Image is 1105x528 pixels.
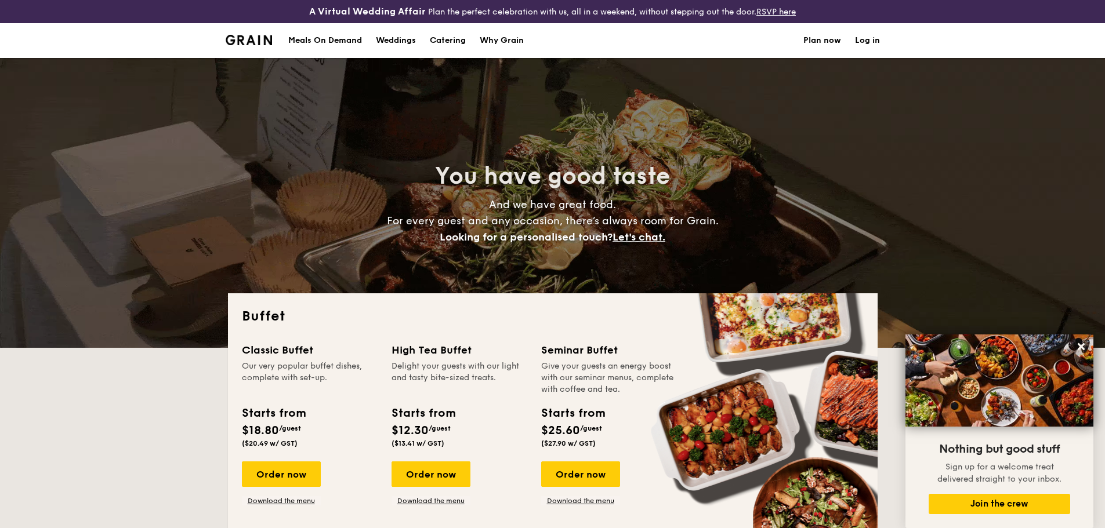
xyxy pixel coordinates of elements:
[242,424,279,438] span: $18.80
[929,494,1070,514] button: Join the crew
[226,35,273,45] a: Logotype
[756,7,796,17] a: RSVP here
[613,231,665,243] span: Let's chat.
[905,334,1093,427] img: DSC07876-Edit02-Large.jpeg
[219,5,887,19] div: Plan the perfect celebration with us, all in a weekend, without stepping out the door.
[541,439,596,447] span: ($27.90 w/ GST)
[387,198,719,243] span: And we have great food. For every guest and any occasion, there’s always room for Grain.
[855,23,880,58] a: Log in
[541,405,604,422] div: Starts from
[435,162,670,190] span: You have good taste
[226,35,273,45] img: Grain
[803,23,841,58] a: Plan now
[376,23,416,58] div: Weddings
[288,23,362,58] div: Meals On Demand
[473,23,531,58] a: Why Grain
[309,5,426,19] h4: A Virtual Wedding Affair
[242,439,298,447] span: ($20.49 w/ GST)
[392,439,444,447] span: ($13.41 w/ GST)
[242,307,864,326] h2: Buffet
[429,424,451,432] span: /guest
[939,442,1060,456] span: Nothing but good stuff
[541,424,580,438] span: $25.60
[430,23,466,58] h1: Catering
[423,23,473,58] a: Catering
[392,461,470,487] div: Order now
[392,405,455,422] div: Starts from
[369,23,423,58] a: Weddings
[242,361,378,395] div: Our very popular buffet dishes, complete with set-up.
[392,361,527,395] div: Delight your guests with our light and tasty bite-sized treats.
[480,23,524,58] div: Why Grain
[279,424,301,432] span: /guest
[541,342,677,358] div: Seminar Buffet
[242,496,321,505] a: Download the menu
[392,424,429,438] span: $12.30
[392,342,527,358] div: High Tea Buffet
[392,496,470,505] a: Download the menu
[541,496,620,505] a: Download the menu
[580,424,602,432] span: /guest
[281,23,369,58] a: Meals On Demand
[242,342,378,358] div: Classic Buffet
[242,461,321,487] div: Order now
[1072,337,1090,356] button: Close
[937,462,1061,484] span: Sign up for a welcome treat delivered straight to your inbox.
[440,231,613,243] span: Looking for a personalised touch?
[242,405,305,422] div: Starts from
[541,461,620,487] div: Order now
[541,361,677,395] div: Give your guests an energy boost with our seminar menus, complete with coffee and tea.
